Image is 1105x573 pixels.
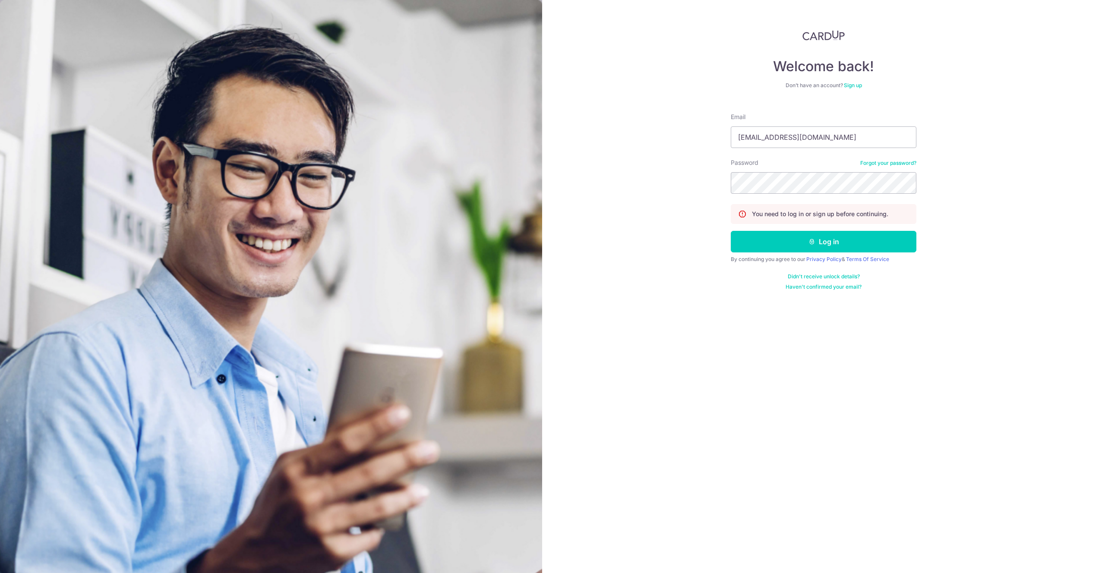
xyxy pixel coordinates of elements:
[731,58,916,75] h4: Welcome back!
[786,283,862,290] a: Haven't confirmed your email?
[802,30,845,41] img: CardUp Logo
[731,113,745,121] label: Email
[731,256,916,263] div: By continuing you agree to our &
[731,158,758,167] label: Password
[731,82,916,89] div: Don’t have an account?
[806,256,842,262] a: Privacy Policy
[731,126,916,148] input: Enter your Email
[860,160,916,167] a: Forgot your password?
[844,82,862,88] a: Sign up
[788,273,860,280] a: Didn't receive unlock details?
[846,256,889,262] a: Terms Of Service
[752,210,888,218] p: You need to log in or sign up before continuing.
[731,231,916,252] button: Log in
